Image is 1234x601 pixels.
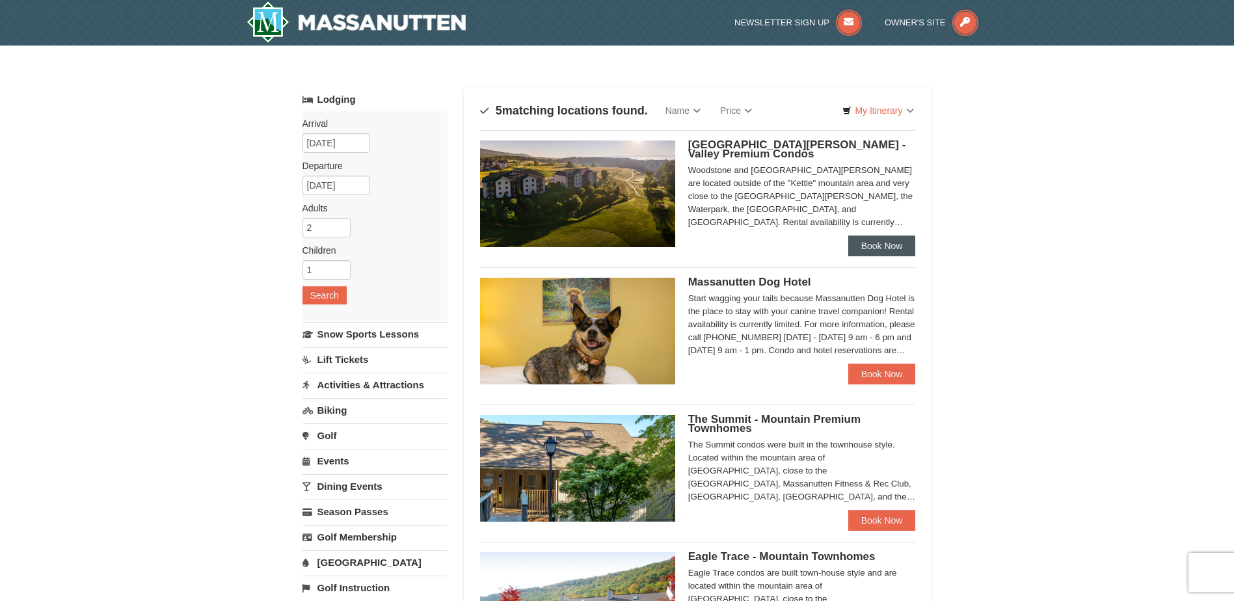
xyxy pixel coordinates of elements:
a: Season Passes [302,500,448,524]
a: Activities & Attractions [302,373,448,397]
a: Dining Events [302,474,448,498]
span: 5 [496,104,502,117]
img: 19219034-1-0eee7e00.jpg [480,415,675,522]
label: Arrival [302,117,438,130]
h4: matching locations found. [480,104,648,117]
div: Woodstone and [GEOGRAPHIC_DATA][PERSON_NAME] are located outside of the "Kettle" mountain area an... [688,164,916,229]
img: Massanutten Resort Logo [247,1,466,43]
label: Children [302,244,438,257]
img: 27428181-5-81c892a3.jpg [480,278,675,384]
a: Owner's Site [885,18,978,27]
a: My Itinerary [834,101,922,120]
a: [GEOGRAPHIC_DATA] [302,550,448,574]
a: Golf [302,423,448,447]
a: Massanutten Resort [247,1,466,43]
a: Snow Sports Lessons [302,322,448,346]
a: Newsletter Sign Up [734,18,862,27]
a: Events [302,449,448,473]
label: Adults [302,202,438,215]
a: Golf Instruction [302,576,448,600]
span: [GEOGRAPHIC_DATA][PERSON_NAME] - Valley Premium Condos [688,139,906,160]
a: Book Now [848,235,916,256]
span: Massanutten Dog Hotel [688,276,811,288]
a: Name [656,98,710,124]
a: Lodging [302,88,448,111]
span: Owner's Site [885,18,946,27]
label: Departure [302,159,438,172]
span: The Summit - Mountain Premium Townhomes [688,413,861,434]
span: Newsletter Sign Up [734,18,829,27]
a: Price [710,98,762,124]
a: Lift Tickets [302,347,448,371]
a: Golf Membership [302,525,448,549]
img: 19219041-4-ec11c166.jpg [480,140,675,247]
button: Search [302,286,347,304]
a: Biking [302,398,448,422]
span: Eagle Trace - Mountain Townhomes [688,550,876,563]
a: Book Now [848,364,916,384]
a: Book Now [848,510,916,531]
div: Start wagging your tails because Massanutten Dog Hotel is the place to stay with your canine trav... [688,292,916,357]
div: The Summit condos were built in the townhouse style. Located within the mountain area of [GEOGRAP... [688,438,916,503]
